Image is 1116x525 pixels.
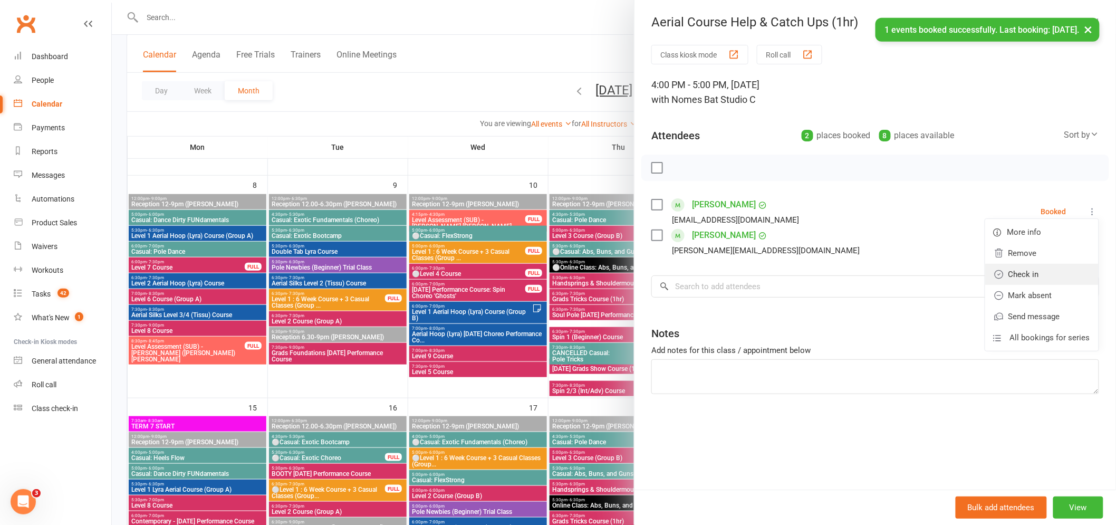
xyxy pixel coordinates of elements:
span: at Studio C [710,94,756,105]
button: View [1053,497,1103,519]
div: Workouts [32,266,63,274]
div: 8 [879,130,891,141]
a: Tasks 42 [14,282,111,306]
div: Attendees [651,128,700,143]
a: Send message [985,306,1099,327]
a: Dashboard [14,45,111,69]
a: Automations [14,187,111,211]
span: More info [1007,226,1042,238]
div: General attendance [32,357,96,365]
div: Calendar [32,100,62,108]
div: Waivers [32,242,57,251]
a: Reports [14,140,111,164]
div: Notes [651,326,679,341]
div: People [32,76,54,84]
a: Workouts [14,259,111,282]
div: 1 events booked successfully. Last booking: [DATE]. [876,18,1100,42]
a: Waivers [14,235,111,259]
iframe: Intercom live chat [11,489,36,514]
span: 3 [32,489,41,498]
span: All bookings for series [1010,331,1090,344]
div: Automations [32,195,74,203]
a: General attendance kiosk mode [14,349,111,373]
div: Tasks [32,290,51,298]
span: with Nomes B [651,94,710,105]
div: Booked [1041,208,1066,215]
button: Bulk add attendees [956,497,1047,519]
a: [PERSON_NAME] [692,227,756,244]
a: Product Sales [14,211,111,235]
button: Class kiosk mode [651,45,748,64]
div: Reports [32,147,57,156]
span: 1 [75,312,83,321]
span: 42 [57,289,69,298]
div: What's New [32,313,70,322]
div: Messages [32,171,65,179]
input: Search to add attendees [651,275,1099,298]
div: Sort by [1064,128,1099,142]
a: What's New1 [14,306,111,330]
div: Product Sales [32,218,77,227]
a: Messages [14,164,111,187]
button: × [1079,18,1098,41]
div: 4:00 PM - 5:00 PM, [DATE] [651,78,1099,107]
a: People [14,69,111,92]
a: Calendar [14,92,111,116]
a: Check in [985,264,1099,285]
div: Dashboard [32,52,68,61]
a: Remove [985,243,1099,264]
a: Roll call [14,373,111,397]
div: places available [879,128,955,143]
a: Clubworx [13,11,39,37]
div: [PERSON_NAME][EMAIL_ADDRESS][DOMAIN_NAME] [672,244,860,257]
div: [EMAIL_ADDRESS][DOMAIN_NAME] [672,213,799,227]
div: places booked [802,128,871,143]
div: 2 [802,130,813,141]
a: All bookings for series [985,327,1099,348]
div: Roll call [32,380,56,389]
a: Class kiosk mode [14,397,111,421]
a: [PERSON_NAME] [692,196,756,213]
div: Add notes for this class / appointment below [651,344,1099,357]
a: More info [985,222,1099,243]
button: Roll call [757,45,822,64]
div: Payments [32,123,65,132]
a: Payments [14,116,111,140]
a: Mark absent [985,285,1099,306]
div: Class check-in [32,404,78,413]
div: Aerial Course Help & Catch Ups (1hr) [634,15,1116,30]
